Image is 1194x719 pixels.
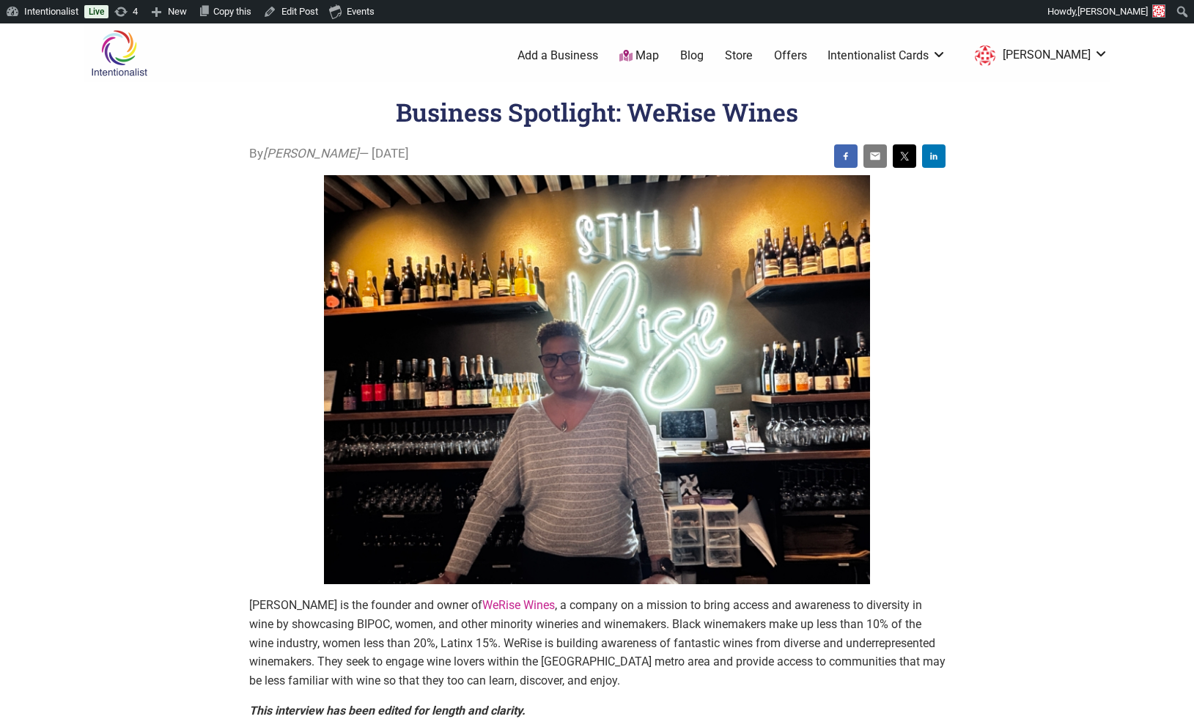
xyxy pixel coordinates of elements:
p: [PERSON_NAME] is the founder and owner of , a company on a mission to bring access and awareness ... [249,596,946,690]
span: [PERSON_NAME] [1077,6,1148,17]
a: WeRise Wines [482,598,555,612]
a: Intentionalist Cards [828,48,946,64]
img: Intentionalist [84,29,154,77]
img: twitter sharing button [899,150,910,162]
img: facebook sharing button [840,150,852,162]
em: This interview has been edited for length and clarity. [249,704,526,718]
a: Add a Business [517,48,598,64]
a: Blog [680,48,704,64]
h1: Business Spotlight: WeRise Wines [396,95,798,128]
i: [PERSON_NAME] [263,146,359,161]
a: Offers [774,48,807,64]
a: Map [619,48,659,64]
li: Sarah-Studer [968,43,1108,69]
a: Live [84,5,108,18]
a: [PERSON_NAME] [968,43,1108,69]
img: email sharing button [869,150,881,162]
span: By — [DATE] [249,144,409,163]
img: linkedin sharing button [928,150,940,162]
a: Store [725,48,753,64]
